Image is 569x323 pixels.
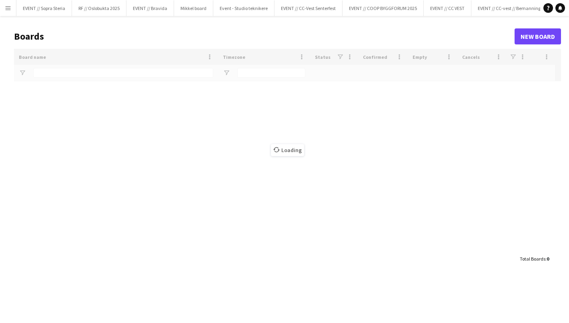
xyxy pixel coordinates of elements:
button: EVENT // Bravida [126,0,174,16]
div: : [520,251,549,267]
button: EVENT // Sopra Steria [16,0,72,16]
span: Total Boards [520,256,545,262]
button: Mikkel board [174,0,213,16]
button: Event - Studio teknikere [213,0,274,16]
button: EVENT // COOP BYGGFORUM 2025 [343,0,424,16]
a: New Board [515,28,561,44]
button: EVENT // CC-Vest Senterfest [274,0,343,16]
h1: Boards [14,30,515,42]
button: RF // Oslobukta 2025 [72,0,126,16]
span: Loading [271,144,304,156]
button: EVENT // CC-vest // Bemanning [471,0,547,16]
button: EVENT // CC VEST [424,0,471,16]
span: 0 [547,256,549,262]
